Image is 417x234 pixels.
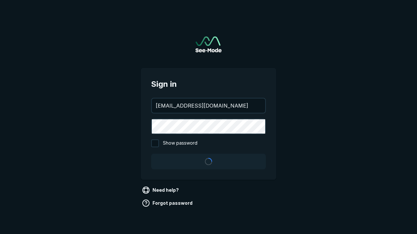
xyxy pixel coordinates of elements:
span: Sign in [151,78,266,90]
input: your@email.com [152,98,265,113]
a: Need help? [141,185,181,195]
a: Go to sign in [195,36,222,52]
img: See-Mode Logo [195,36,222,52]
span: Show password [163,139,197,147]
a: Forgot password [141,198,195,208]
